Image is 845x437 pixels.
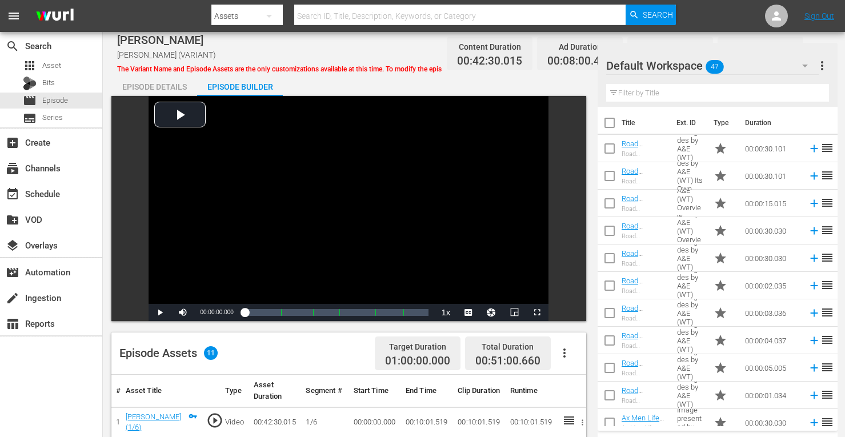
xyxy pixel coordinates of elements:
div: Road Renegades by A&E (WT) Overview Gnarly 30 [622,232,668,240]
div: Progress Bar [245,309,429,316]
button: Mute [171,304,194,321]
th: Asset Title [121,375,202,407]
svg: Add to Episode [808,307,820,319]
div: Road Renegades by A&E (WT) Action 30 [622,150,668,158]
th: End Time [401,375,453,407]
div: Video Player [149,96,548,321]
span: reorder [820,278,834,292]
th: Type [221,375,249,407]
td: 00:00:30.030 [740,409,803,436]
td: 00:00:30.101 [740,135,803,162]
a: Road Renegades by A&E (WT) Action 30 [622,139,667,174]
th: Asset Duration [249,375,301,407]
button: Episode Details [111,73,197,96]
span: Promo [714,361,727,375]
th: Title [622,107,670,139]
td: Road Renegades by A&E (WT) Parking Wars 30 [672,244,709,272]
span: [PERSON_NAME] (VARIANT) [117,50,216,59]
td: 00:00:15.015 [740,190,803,217]
span: 00:42:30.015 [457,55,522,68]
svg: Add to Episode [808,197,820,210]
button: Jump To Time [480,304,503,321]
span: reorder [820,251,834,264]
span: 11 [204,346,218,360]
span: Schedule [6,187,19,201]
th: Ext. ID [670,107,707,139]
div: Bits [23,77,37,90]
td: 00:00:03.036 [740,299,803,327]
a: Road Renegades Channel ID 4 [622,331,662,357]
span: reorder [820,141,834,155]
td: Road Renegades by A&E (WT) Channel ID 4 [672,327,709,354]
span: Automation [6,266,19,279]
div: Total Duration [728,39,793,55]
a: Road Renegades Channel ID 5 [622,359,662,384]
div: Ax Men Life Image presented by History ( New logo) 30 [622,424,668,432]
span: reorder [820,333,834,347]
div: Road Renegades Channel ID 5 [622,370,668,377]
span: Promo [714,197,727,210]
th: Runtime [506,375,558,407]
span: reorder [820,388,834,402]
div: Road Renegades Channel ID 4 [622,342,668,350]
svg: Add to Episode [808,142,820,155]
span: reorder [820,415,834,429]
button: Playback Rate [434,304,457,321]
span: reorder [820,360,834,374]
td: 00:00:30.030 [740,244,803,272]
svg: Add to Episode [808,389,820,402]
span: Search [643,5,673,25]
td: Road Renegades by A&E (WT) Overview Gnarly 30 [672,217,709,244]
th: Duration [738,107,807,139]
a: Road Renegades by A&E (WT) Parking Wars 30 [622,249,667,292]
th: Type [707,107,738,139]
div: Promo Duration [638,39,703,55]
span: Promo [714,142,727,155]
span: reorder [820,196,834,210]
button: Episode Builder [197,73,283,96]
td: Road Renegades by A&E (WT) Action 30 [672,135,709,162]
a: [PERSON_NAME] (1/6) [126,412,182,432]
span: Asset [23,59,37,73]
div: Episode Builder [197,73,283,101]
a: Road Renegades Channel ID 3 [622,304,662,330]
td: 00:00:30.101 [740,162,803,190]
td: Road Renegades by A&E (WT) Channel ID 2 [672,272,709,299]
div: Road Renegades Channel ID 2 [622,287,668,295]
span: Promo [714,279,727,292]
span: Overlays [6,239,19,252]
span: Create [6,136,19,150]
a: Road Renegades by A&E (WT) Overview Gnarly 30 [622,222,667,264]
div: Road Renegades Channel ID 1 [622,397,668,404]
span: Channels [6,162,19,175]
span: menu [7,9,21,23]
span: Reports [6,317,19,331]
div: Content Duration [457,39,522,55]
td: 00:00:01.034 [740,382,803,409]
div: Ad Duration [547,39,612,55]
button: more_vert [815,52,829,79]
span: Asset [42,60,61,71]
span: Bits [42,77,55,89]
span: Promo [714,334,727,347]
span: Episode [23,94,37,107]
span: 01:00:00.000 [385,355,450,368]
button: Picture-in-Picture [503,304,526,321]
td: 00:00:30.030 [740,217,803,244]
img: ans4CAIJ8jUAAAAAAAAAAAAAAAAAAAAAAAAgQb4GAAAAAAAAAAAAAAAAAAAAAAAAJMjXAAAAAAAAAAAAAAAAAAAAAAAAgAT5G... [27,3,82,30]
div: Road Renegades by A&E (WT) Parking Wars 30 [622,260,668,267]
span: Ingestion [6,291,19,305]
a: Sign Out [804,11,834,21]
span: [PERSON_NAME] [117,33,203,47]
svg: Add to Episode [808,279,820,292]
span: Promo [714,306,727,320]
svg: Add to Episode [808,224,820,237]
span: Search [6,39,19,53]
span: more_vert [815,59,829,73]
svg: Add to Episode [808,362,820,374]
td: Road Renegades by A&E (WT) Its Own Channel 30 [672,162,709,190]
span: star [714,224,727,238]
th: Clip Duration [453,375,505,407]
span: 00:00:00.000 [200,309,233,315]
button: Captions [457,304,480,321]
